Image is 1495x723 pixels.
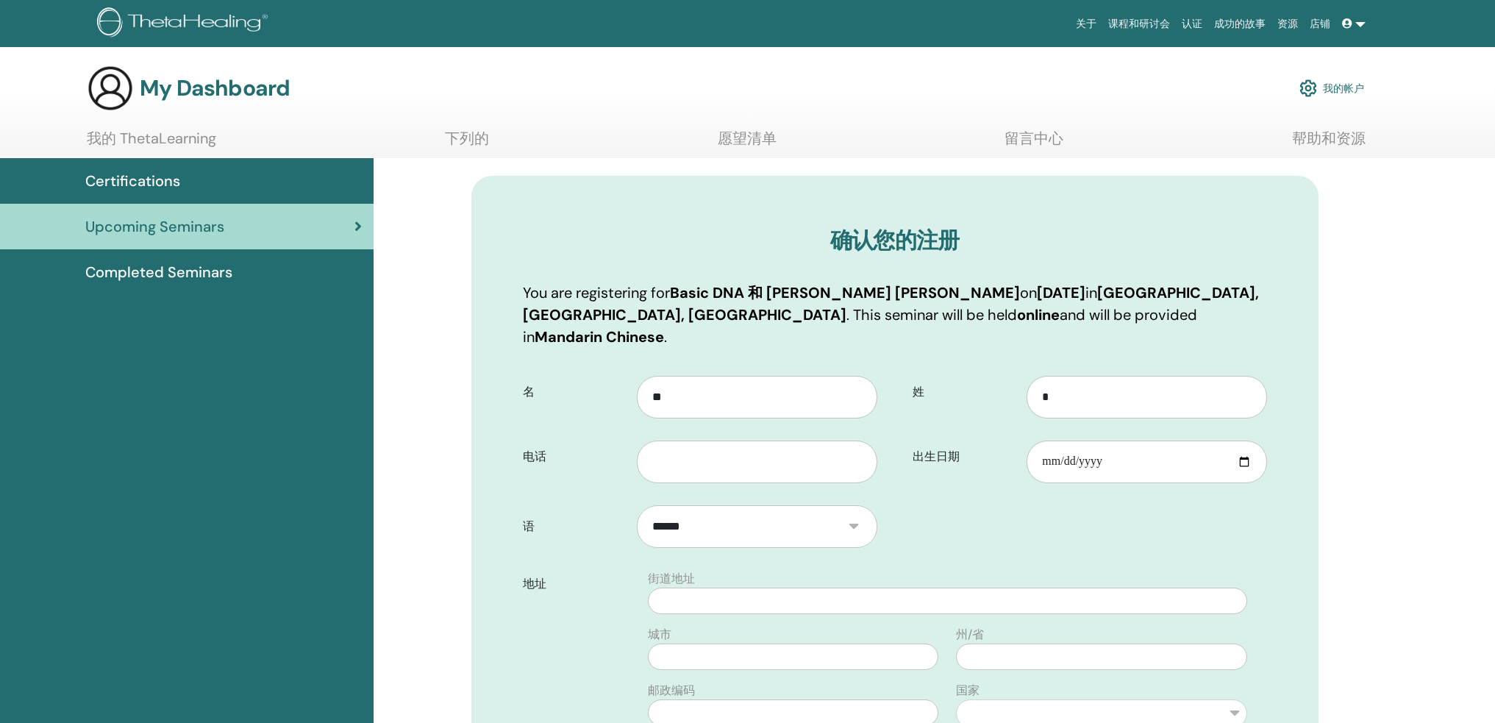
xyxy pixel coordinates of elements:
[85,261,232,283] span: Completed Seminars
[1299,72,1364,104] a: 我的帐户
[1208,10,1271,38] a: 成功的故事
[1070,10,1102,38] a: 关于
[1176,10,1208,38] a: 认证
[445,129,489,158] a: 下列的
[85,170,180,192] span: Certifications
[902,378,1027,406] label: 姓
[535,327,664,346] b: Mandarin Chinese
[670,283,1020,302] b: Basic DNA 和 [PERSON_NAME] [PERSON_NAME]
[1304,10,1336,38] a: 店铺
[1102,10,1176,38] a: 课程和研讨会
[1292,129,1366,158] a: 帮助和资源
[956,626,984,644] label: 州/省
[718,129,777,158] a: 愿望清单
[1005,129,1063,158] a: 留言中心
[1299,76,1317,101] img: cog.svg
[1271,10,1304,38] a: 资源
[523,282,1267,348] p: You are registering for on in . This seminar will be held and will be provided in .
[1017,305,1060,324] b: online
[902,443,1027,471] label: 出生日期
[97,7,273,40] img: logo.png
[512,570,640,598] label: 地址
[956,682,980,699] label: 国家
[648,570,695,588] label: 街道地址
[523,227,1267,254] h3: 确认您的注册
[512,513,638,541] label: 语
[140,75,290,101] h3: My Dashboard
[648,626,671,644] label: 城市
[512,443,638,471] label: 电话
[1037,283,1085,302] b: [DATE]
[85,216,224,238] span: Upcoming Seminars
[87,65,134,112] img: generic-user-icon.jpg
[648,682,695,699] label: 邮政编码
[87,129,216,158] a: 我的 ThetaLearning
[512,378,638,406] label: 名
